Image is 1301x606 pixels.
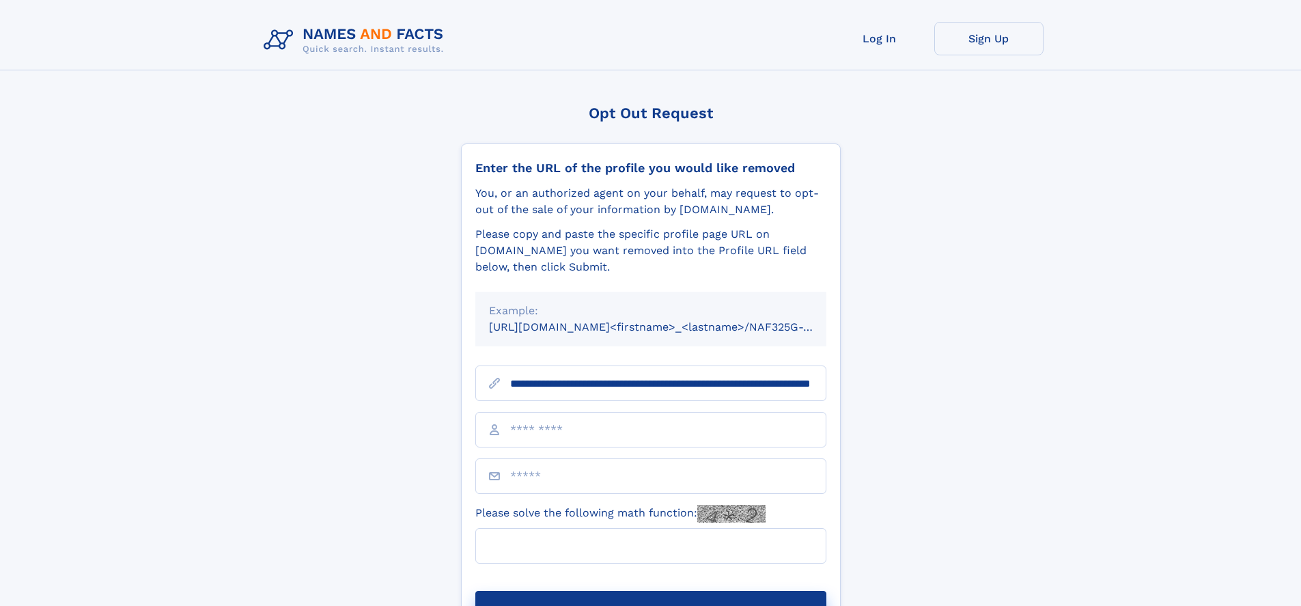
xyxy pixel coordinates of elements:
[489,320,852,333] small: [URL][DOMAIN_NAME]<firstname>_<lastname>/NAF325G-xxxxxxxx
[475,505,766,523] label: Please solve the following math function:
[475,161,826,176] div: Enter the URL of the profile you would like removed
[258,22,455,59] img: Logo Names and Facts
[475,226,826,275] div: Please copy and paste the specific profile page URL on [DOMAIN_NAME] you want removed into the Pr...
[825,22,934,55] a: Log In
[475,185,826,218] div: You, or an authorized agent on your behalf, may request to opt-out of the sale of your informatio...
[934,22,1044,55] a: Sign Up
[461,105,841,122] div: Opt Out Request
[489,303,813,319] div: Example:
